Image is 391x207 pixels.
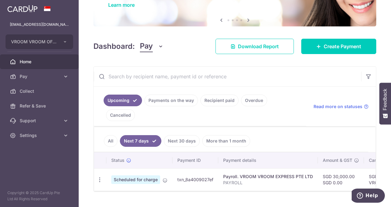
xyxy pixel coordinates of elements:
[108,2,135,8] a: Learn more
[106,109,135,121] a: Cancelled
[20,103,60,109] span: Refer & Save
[144,95,198,106] a: Payments on the way
[20,132,60,139] span: Settings
[20,59,60,65] span: Home
[318,168,364,191] td: SGD 30,000.00 SGD 0.00
[352,189,385,204] iframe: Opens a widget where you can find more information
[215,39,294,54] a: Download Report
[379,83,391,124] button: Feedback - Show survey
[140,41,164,52] button: Pay
[104,135,117,147] a: All
[94,67,361,86] input: Search by recipient name, payment id or reference
[10,21,69,28] p: [EMAIL_ADDRESS][DOMAIN_NAME]
[164,135,200,147] a: Next 30 days
[323,157,352,163] span: Amount & GST
[301,39,376,54] a: Create Payment
[314,103,362,110] span: Read more on statuses
[93,41,135,52] h4: Dashboard:
[120,135,161,147] a: Next 7 days
[172,152,218,168] th: Payment ID
[200,95,239,106] a: Recipient paid
[104,95,142,106] a: Upcoming
[111,157,124,163] span: Status
[20,118,60,124] span: Support
[20,73,60,80] span: Pay
[382,89,388,110] span: Feedback
[218,152,318,168] th: Payment details
[6,34,73,49] button: VROOM VROOM OFFICE SERVICES
[241,95,267,106] a: Overdue
[202,135,250,147] a: More than 1 month
[11,39,57,45] span: VROOM VROOM OFFICE SERVICES
[172,168,218,191] td: txn_8a4009027ef
[223,174,313,180] div: Payroll. VROOM VROOM EXPRESS PTE LTD
[324,43,361,50] span: Create Payment
[314,103,369,110] a: Read more on statuses
[238,43,279,50] span: Download Report
[7,5,38,12] img: CardUp
[223,180,313,186] p: PAYROLL
[20,88,60,94] span: Collect
[140,41,153,52] span: Pay
[111,175,160,184] span: Scheduled for charge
